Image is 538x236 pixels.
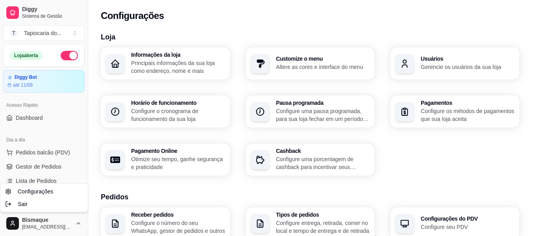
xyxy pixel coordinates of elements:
p: Configure seu PDV [421,223,515,231]
button: Select a team [3,25,85,41]
span: Gestor de Pedidos [16,163,61,171]
article: Diggy Bot [15,74,37,80]
h3: Pedidos [101,191,519,203]
p: Altere as cores e interface do menu [276,63,370,71]
div: Acesso Rápido [3,99,85,111]
h3: Pagamentos [421,100,515,106]
div: Tapiocaria do ... [24,29,61,37]
span: Lista de Pedidos [16,177,57,185]
div: Dia a dia [3,134,85,146]
article: até 11/09 [13,82,33,88]
p: Configure o número do seu WhatsApp, gestor de pedidos e outros [131,219,225,235]
h3: Configurações do PDV [421,216,515,221]
span: [EMAIL_ADDRESS][DOMAIN_NAME] [22,224,72,230]
span: Bismaque [22,217,72,224]
div: Loja aberta [10,51,43,60]
span: Configurações [18,188,53,195]
p: Configure entrega, retirada, comer no local e tempo de entrega e de retirada [276,219,370,235]
h3: Usuários [421,56,515,61]
p: Gerencie os usuários da sua loja [421,63,515,71]
p: Configure uma pausa programada, para sua loja fechar em um período específico [276,107,370,123]
p: Configure o cronograma de funcionamento da sua loja [131,107,225,123]
span: Diggy [22,6,82,13]
h3: Cashback [276,148,370,154]
h3: Loja [101,32,519,43]
h3: Receber pedidos [131,212,225,217]
p: Configure uma porcentagem de cashback para incentivar seus clientes a comprarem em sua loja [276,155,370,171]
p: Principais informações da sua loja como endereço, nome e mais [131,59,225,75]
p: Otimize seu tempo, ganhe segurança e praticidade [131,155,225,171]
h3: Pausa programada [276,100,370,106]
span: Pedidos balcão (PDV) [16,149,70,156]
span: Sair [18,200,28,208]
h3: Pagamento Online [131,148,225,154]
h3: Horário de funcionamento [131,100,225,106]
h3: Tipos de pedidos [276,212,370,217]
span: Dashboard [16,114,43,122]
p: Configure os métodos de pagamentos que sua loja aceita [421,107,515,123]
span: T [10,29,18,37]
h3: Customize o menu [276,56,370,61]
h2: Configurações [101,9,164,22]
button: Alterar Status [61,51,78,60]
h3: Informações da loja [131,52,225,58]
span: Sistema de Gestão [22,13,82,19]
